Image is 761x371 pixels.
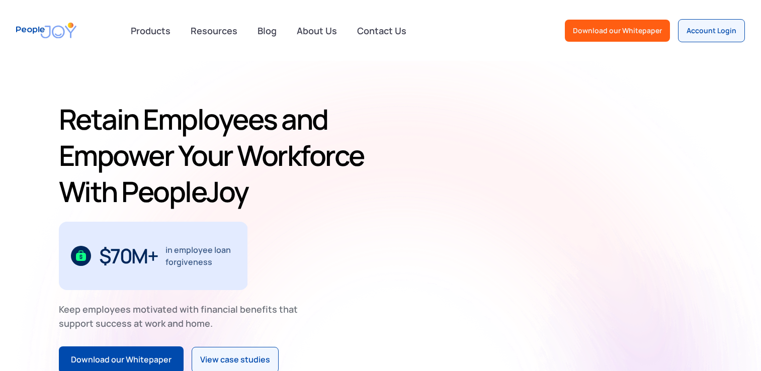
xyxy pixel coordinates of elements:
div: Keep employees motivated with financial benefits that support success at work and home. [59,302,306,330]
a: Account Login [678,19,745,42]
a: Download our Whitepaper [565,20,670,42]
div: Download our Whitepaper [573,26,662,36]
a: Blog [251,20,283,42]
a: About Us [291,20,343,42]
a: Resources [185,20,243,42]
div: $70M+ [99,248,158,264]
a: Contact Us [351,20,412,42]
h1: Retain Employees and Empower Your Workforce With PeopleJoy [59,101,377,210]
div: in employee loan forgiveness [165,244,236,268]
div: View case studies [200,353,270,366]
div: Account Login [687,26,736,36]
div: Download our Whitepaper [71,353,172,366]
